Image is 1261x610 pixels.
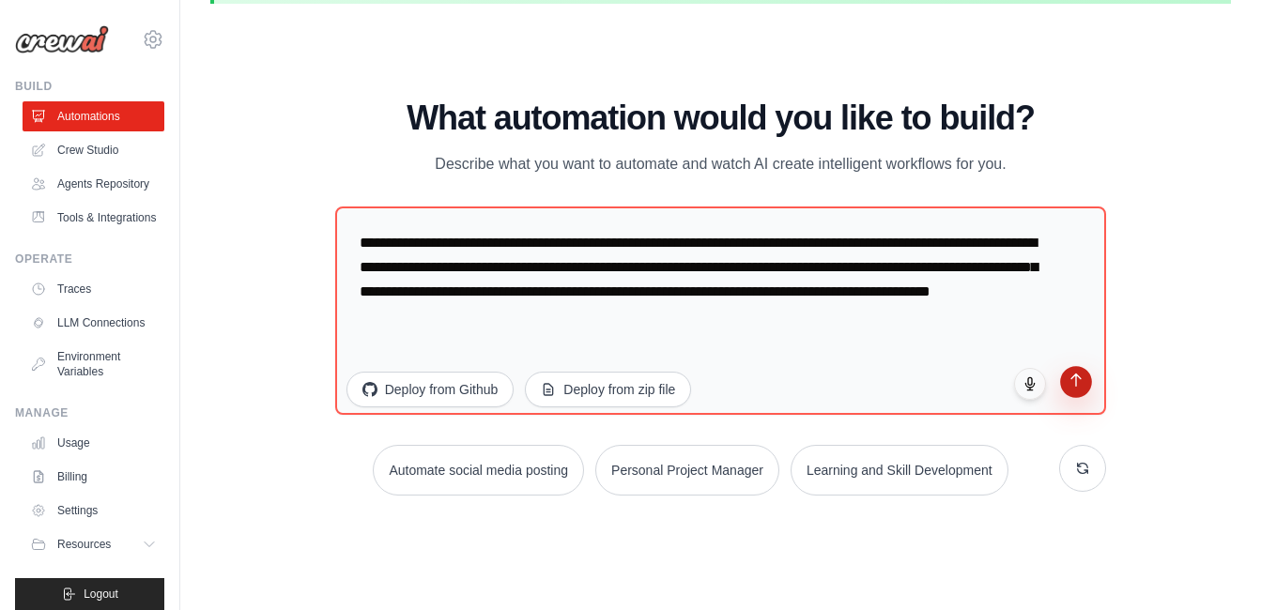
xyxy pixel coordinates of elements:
a: Settings [23,496,164,526]
iframe: Chat Widget [1167,520,1261,610]
img: Logo [15,25,109,53]
button: Learning and Skill Development [791,445,1008,496]
button: Automate social media posting [373,445,584,496]
button: Deploy from zip file [525,372,691,407]
span: Logout [84,587,118,602]
a: Usage [23,428,164,458]
a: Agents Repository [23,169,164,199]
a: Billing [23,462,164,492]
a: Traces [23,274,164,304]
div: Manage [15,405,164,420]
a: LLM Connections [23,308,164,338]
button: Deploy from Github [346,372,515,407]
button: Personal Project Manager [595,445,779,496]
a: Tools & Integrations [23,203,164,233]
a: Environment Variables [23,342,164,387]
div: Build [15,79,164,94]
a: Crew Studio [23,135,164,165]
button: Logout [15,578,164,610]
p: Describe what you want to automate and watch AI create intelligent workflows for you. [406,152,1037,176]
a: Automations [23,101,164,131]
button: Resources [23,529,164,559]
span: Resources [57,537,111,552]
h1: What automation would you like to build? [335,99,1107,137]
div: Operate [15,252,164,267]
